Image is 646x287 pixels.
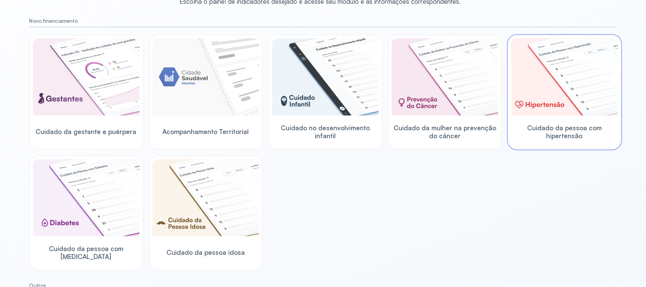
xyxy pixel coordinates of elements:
[153,38,259,115] img: placeholder-module-ilustration.png
[511,124,618,140] span: Cuidado da pessoa com hipertensão
[511,38,618,115] img: hypertension.png
[167,248,245,256] span: Cuidado da pessoa idosa
[36,128,137,136] span: Cuidado da gestante e puérpera
[272,38,379,115] img: child-development.png
[153,159,259,236] img: elderly.png
[392,38,498,115] img: woman-cancer-prevention-care.png
[272,124,379,140] span: Cuidado no desenvolvimento infantil
[33,245,140,261] span: Cuidado da pessoa com [MEDICAL_DATA]
[30,18,617,24] small: Novo financiamento
[33,159,140,236] img: diabetics.png
[33,38,140,115] img: pregnants.png
[163,128,249,136] span: Acompanhamento Territorial
[392,124,498,140] span: Cuidado da mulher na prevenção do câncer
